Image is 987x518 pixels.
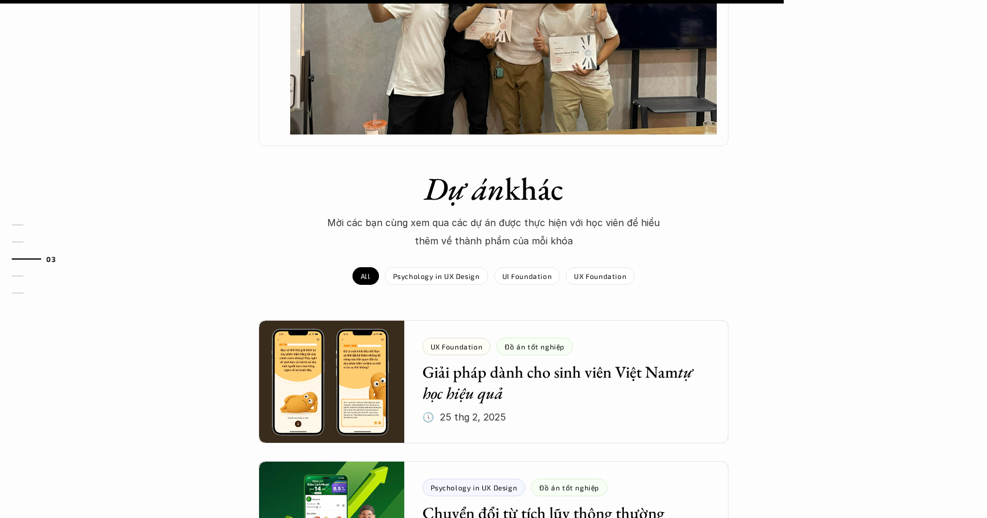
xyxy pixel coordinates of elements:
p: Psychology in UX Design [393,272,480,280]
p: UX Foundation [574,272,626,280]
a: UX FoundationĐồ án tốt nghiệpGiải pháp dành cho sinh viên Việt Namtự học hiệu quả🕔 25 thg 2, 2025 [258,320,728,443]
p: UI Foundation [502,272,552,280]
h1: khác [288,170,699,208]
em: Dự án [424,168,505,209]
p: All [361,272,371,280]
p: Mời các bạn cùng xem qua các dự án được thực hiện với học viên để hiểu thêm về thành phẩm của mỗi... [317,214,670,250]
a: 03 [12,252,68,266]
strong: 03 [46,255,56,263]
